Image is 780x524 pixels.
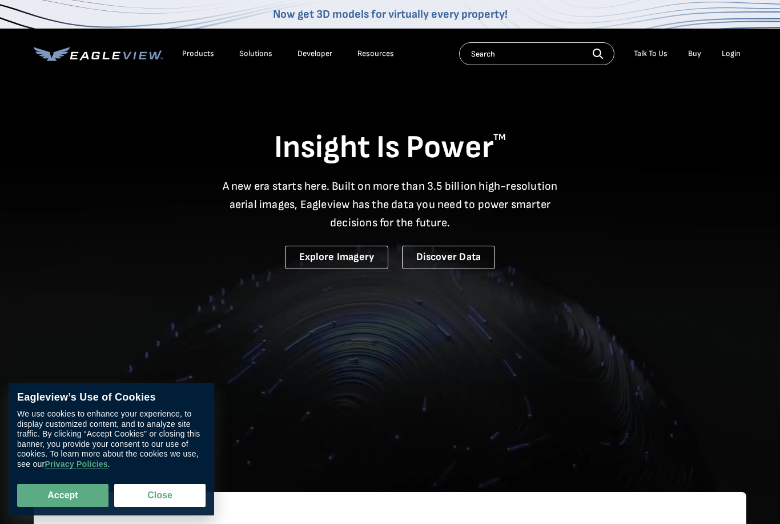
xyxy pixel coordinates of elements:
div: Talk To Us [634,49,668,59]
p: A new era starts here. Built on more than 3.5 billion high-resolution aerial images, Eagleview ha... [215,177,565,232]
a: Explore Imagery [285,246,389,269]
div: Login [722,49,741,59]
input: Search [459,42,614,65]
a: Privacy Policies [45,460,107,470]
a: Developer [297,49,332,59]
sup: TM [493,132,506,143]
button: Close [114,484,206,507]
div: Eagleview’s Use of Cookies [17,391,206,404]
a: Buy [688,49,701,59]
div: We use cookies to enhance your experience, to display customized content, and to analyze site tra... [17,410,206,470]
a: Now get 3D models for virtually every property! [273,7,508,21]
div: Resources [357,49,394,59]
a: Discover Data [402,246,495,269]
div: Solutions [239,49,272,59]
div: Products [182,49,214,59]
h1: Insight Is Power [34,128,746,168]
button: Accept [17,484,108,507]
